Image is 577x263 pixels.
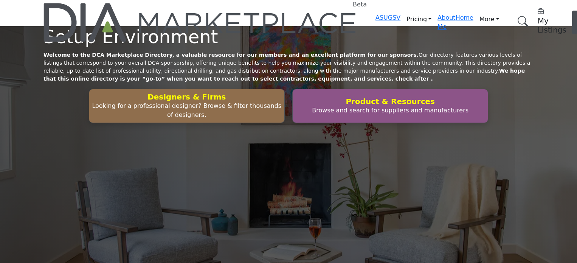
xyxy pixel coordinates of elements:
[43,52,419,58] strong: Welcome to the DCA Marketplace Directory, a valuable resource for our members and an excellent pl...
[43,51,534,83] p: Our directory features various levels of listings that correspond to your overall DCA sponsorship...
[43,3,357,42] a: Beta
[89,89,285,123] button: Designers & Firms Looking for a professional designer? Browse & filter thousands of designers.
[295,97,485,106] h2: Product & Resources
[473,13,505,25] a: More
[375,14,400,21] a: ASUGSV
[538,7,566,34] div: My Listings
[510,11,533,31] a: Search
[292,89,488,123] button: Product & Resources Browse and search for suppliers and manufacturers
[538,16,566,34] h5: My Listings
[92,92,282,101] h2: Designers & Firms
[295,106,485,115] p: Browse and search for suppliers and manufacturers
[400,13,437,25] a: Pricing
[92,101,282,120] p: Looking for a professional designer? Browse & filter thousands of designers.
[43,3,357,42] img: Site Logo
[43,68,525,82] strong: We hope that this online directory is your “go-to” when you want to reach out to select contracto...
[456,14,473,21] a: Home
[353,1,367,8] h6: Beta
[437,14,455,30] a: About Me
